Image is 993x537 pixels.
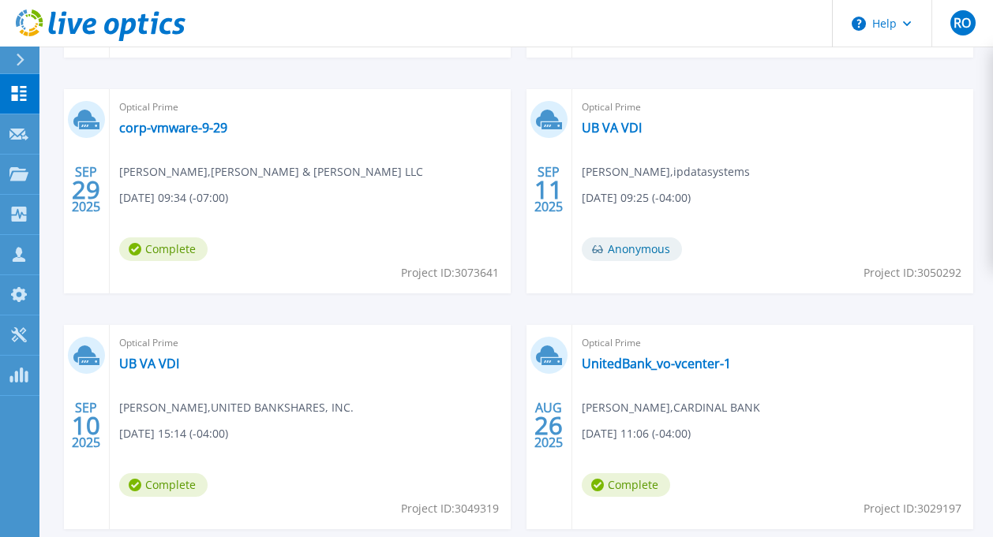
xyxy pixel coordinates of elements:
[582,399,760,416] span: [PERSON_NAME] , CARDINAL BANK
[582,189,691,207] span: [DATE] 09:25 (-04:00)
[71,161,101,218] div: SEP 2025
[119,189,228,207] span: [DATE] 09:34 (-07:00)
[534,397,564,454] div: AUG 2025
[119,356,179,371] a: UB VA VDI
[582,120,642,136] a: UB VA VDI
[72,419,100,432] span: 10
[72,183,100,196] span: 29
[954,17,971,29] span: RO
[401,264,499,282] span: Project ID: 3073641
[582,334,964,352] span: Optical Prime
[119,334,501,352] span: Optical Prime
[582,473,670,497] span: Complete
[119,120,227,136] a: corp-vmware-9-29
[119,237,208,261] span: Complete
[119,163,423,181] span: [PERSON_NAME] , [PERSON_NAME] & [PERSON_NAME] LLC
[119,425,228,442] span: [DATE] 15:14 (-04:00)
[864,264,961,282] span: Project ID: 3050292
[582,425,691,442] span: [DATE] 11:06 (-04:00)
[582,163,750,181] span: [PERSON_NAME] , ipdatasystems
[534,419,563,432] span: 26
[534,183,563,196] span: 11
[119,473,208,497] span: Complete
[119,399,354,416] span: [PERSON_NAME] , UNITED BANKSHARES, INC.
[864,500,961,517] span: Project ID: 3029197
[119,99,501,116] span: Optical Prime
[582,99,964,116] span: Optical Prime
[582,356,731,371] a: UnitedBank_vo-vcenter-1
[582,237,682,261] span: Anonymous
[71,397,101,454] div: SEP 2025
[534,161,564,218] div: SEP 2025
[401,500,499,517] span: Project ID: 3049319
